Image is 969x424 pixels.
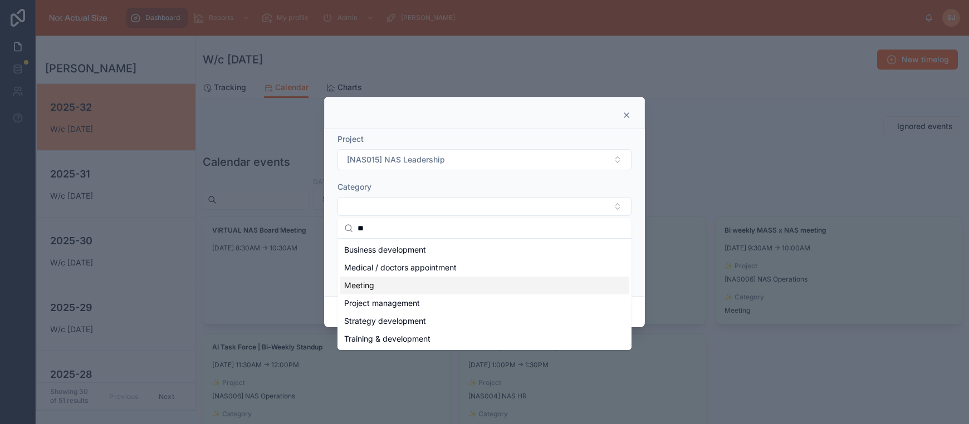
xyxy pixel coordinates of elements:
[337,149,632,170] button: Select Button
[344,315,426,327] span: Strategy development
[347,154,445,165] span: [NAS015] NAS Leadership
[344,298,420,309] span: Project management
[344,333,430,344] span: Training & development
[337,134,364,144] span: Project
[337,182,371,191] span: Category
[344,244,426,255] span: Business development
[344,262,457,273] span: Medical / doctors appointment
[337,197,632,216] button: Select Button
[337,239,632,350] div: Suggestions
[344,280,374,291] span: Meeting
